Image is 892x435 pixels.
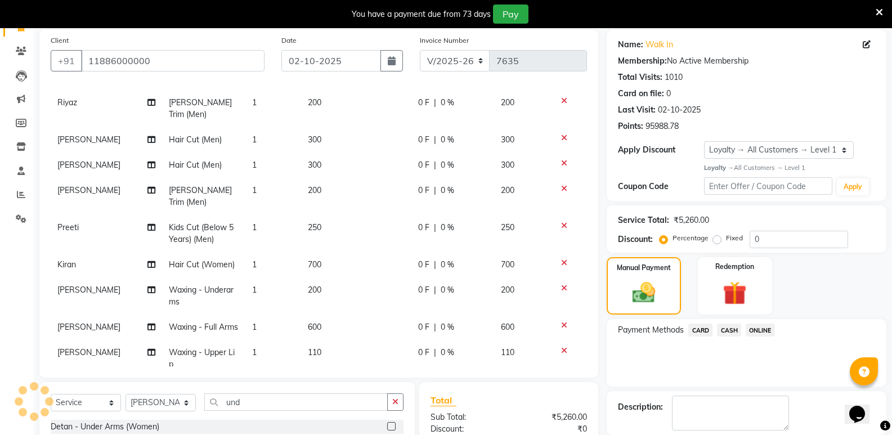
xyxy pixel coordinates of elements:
[618,144,703,156] div: Apply Discount
[418,284,429,296] span: 0 F
[308,97,321,107] span: 200
[434,134,436,146] span: |
[418,185,429,196] span: 0 F
[308,285,321,295] span: 200
[658,104,701,116] div: 02-10-2025
[418,321,429,333] span: 0 F
[169,97,232,119] span: [PERSON_NAME] Trim (Men)
[617,263,671,273] label: Manual Payment
[418,347,429,358] span: 0 F
[252,134,257,145] span: 1
[434,259,436,271] span: |
[169,185,232,207] span: [PERSON_NAME] Trim (Men)
[169,259,235,270] span: Hair Cut (Women)
[434,321,436,333] span: |
[57,160,120,170] span: [PERSON_NAME]
[51,50,82,71] button: +91
[418,259,429,271] span: 0 F
[169,134,222,145] span: Hair Cut (Men)
[308,185,321,195] span: 200
[308,322,321,332] span: 600
[441,347,454,358] span: 0 %
[666,88,671,100] div: 0
[618,181,703,192] div: Coupon Code
[618,88,664,100] div: Card on file:
[169,160,222,170] span: Hair Cut (Men)
[252,222,257,232] span: 1
[726,233,743,243] label: Fixed
[422,411,509,423] div: Sub Total:
[501,347,514,357] span: 110
[252,285,257,295] span: 1
[441,259,454,271] span: 0 %
[57,134,120,145] span: [PERSON_NAME]
[501,222,514,232] span: 250
[501,322,514,332] span: 600
[493,5,528,24] button: Pay
[434,284,436,296] span: |
[618,71,662,83] div: Total Visits:
[252,160,257,170] span: 1
[169,347,235,369] span: Waxing - Upper Lip
[434,347,436,358] span: |
[204,393,388,411] input: Search or Scan
[441,284,454,296] span: 0 %
[704,163,875,173] div: All Customers → Level 1
[625,280,662,306] img: _cash.svg
[422,423,509,435] div: Discount:
[57,347,120,357] span: [PERSON_NAME]
[618,120,643,132] div: Points:
[845,390,881,424] iframe: chat widget
[420,35,469,46] label: Invoice Number
[57,322,120,332] span: [PERSON_NAME]
[674,214,709,226] div: ₹5,260.00
[434,222,436,234] span: |
[252,185,257,195] span: 1
[252,347,257,357] span: 1
[169,285,234,307] span: Waxing - Underarms
[501,160,514,170] span: 300
[618,55,667,67] div: Membership:
[618,324,684,336] span: Payment Methods
[501,185,514,195] span: 200
[418,222,429,234] span: 0 F
[704,164,734,172] strong: Loyalty →
[418,159,429,171] span: 0 F
[57,97,77,107] span: Riyaz
[618,214,669,226] div: Service Total:
[441,222,454,234] span: 0 %
[646,39,673,51] a: Walk In
[308,160,321,170] span: 300
[169,322,238,332] span: Waxing - Full Arms
[501,259,514,270] span: 700
[837,178,869,195] button: Apply
[501,134,514,145] span: 300
[57,185,120,195] span: [PERSON_NAME]
[418,97,429,109] span: 0 F
[308,134,321,145] span: 300
[252,97,257,107] span: 1
[51,35,69,46] label: Client
[57,285,120,295] span: [PERSON_NAME]
[509,423,595,435] div: ₹0
[434,97,436,109] span: |
[252,322,257,332] span: 1
[618,401,663,413] div: Description:
[434,159,436,171] span: |
[81,50,265,71] input: Search by Name/Mobile/Email/Code
[501,97,514,107] span: 200
[441,159,454,171] span: 0 %
[352,8,491,20] div: You have a payment due from 73 days
[688,324,712,337] span: CARD
[308,347,321,357] span: 110
[441,134,454,146] span: 0 %
[441,321,454,333] span: 0 %
[418,134,429,146] span: 0 F
[618,39,643,51] div: Name:
[704,177,832,195] input: Enter Offer / Coupon Code
[434,185,436,196] span: |
[169,222,234,244] span: Kids Cut (Below 5 Years) (Men)
[57,222,79,232] span: Preeti
[715,279,754,308] img: _gift.svg
[51,421,159,433] div: Detan - Under Arms (Women)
